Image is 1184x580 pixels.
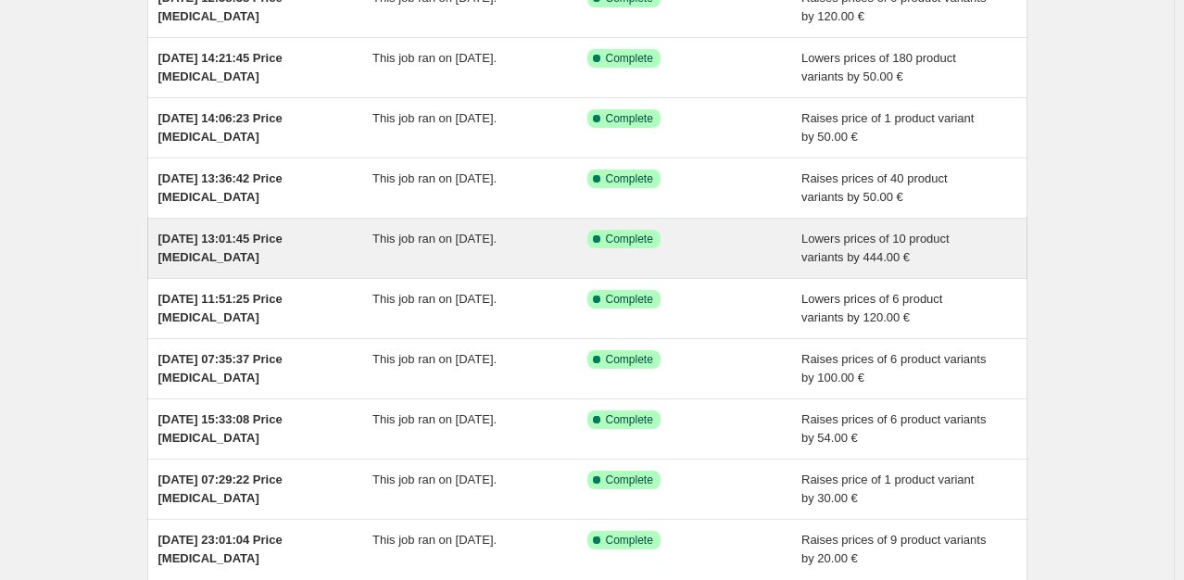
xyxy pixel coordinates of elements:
[372,412,497,426] span: This job ran on [DATE].
[372,292,497,306] span: This job ran on [DATE].
[606,352,653,367] span: Complete
[372,473,497,486] span: This job ran on [DATE].
[606,292,653,307] span: Complete
[801,292,942,324] span: Lowers prices of 6 product variants by 120.00 €
[158,111,283,144] span: [DATE] 14:06:23 Price [MEDICAL_DATA]
[606,232,653,246] span: Complete
[801,412,986,445] span: Raises prices of 6 product variants by 54.00 €
[372,533,497,547] span: This job ran on [DATE].
[801,533,986,565] span: Raises prices of 9 product variants by 20.00 €
[801,111,974,144] span: Raises price of 1 product variant by 50.00 €
[606,412,653,427] span: Complete
[606,51,653,66] span: Complete
[372,111,497,125] span: This job ran on [DATE].
[801,232,950,264] span: Lowers prices of 10 product variants by 444.00 €
[158,292,283,324] span: [DATE] 11:51:25 Price [MEDICAL_DATA]
[158,171,283,204] span: [DATE] 13:36:42 Price [MEDICAL_DATA]
[158,473,283,505] span: [DATE] 07:29:22 Price [MEDICAL_DATA]
[158,533,283,565] span: [DATE] 23:01:04 Price [MEDICAL_DATA]
[372,352,497,366] span: This job ran on [DATE].
[801,51,956,83] span: Lowers prices of 180 product variants by 50.00 €
[801,352,986,385] span: Raises prices of 6 product variants by 100.00 €
[158,232,283,264] span: [DATE] 13:01:45 Price [MEDICAL_DATA]
[801,473,974,505] span: Raises price of 1 product variant by 30.00 €
[372,171,497,185] span: This job ran on [DATE].
[606,111,653,126] span: Complete
[372,232,497,246] span: This job ran on [DATE].
[606,473,653,487] span: Complete
[158,412,283,445] span: [DATE] 15:33:08 Price [MEDICAL_DATA]
[158,51,283,83] span: [DATE] 14:21:45 Price [MEDICAL_DATA]
[372,51,497,65] span: This job ran on [DATE].
[158,352,283,385] span: [DATE] 07:35:37 Price [MEDICAL_DATA]
[801,171,948,204] span: Raises prices of 40 product variants by 50.00 €
[606,171,653,186] span: Complete
[606,533,653,548] span: Complete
